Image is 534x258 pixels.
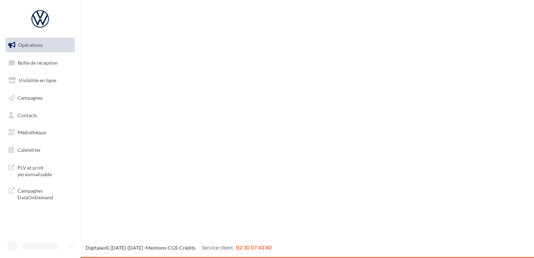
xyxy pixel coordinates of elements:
[202,244,233,251] span: Service client
[17,163,72,178] span: PLV et print personnalisable
[179,245,195,251] a: Crédits
[17,129,46,135] span: Médiathèque
[18,59,58,65] span: Boîte de réception
[17,112,37,118] span: Contacts
[17,147,41,153] span: Calendrier
[168,245,178,251] a: CGS
[146,245,166,251] a: Mentions
[18,42,43,48] span: Opérations
[236,244,272,251] span: 02 30 07 43 80
[4,108,76,123] a: Contacts
[86,245,272,251] span: © [DATE]-[DATE] - - -
[17,186,72,201] span: Campagnes DataOnDemand
[4,125,76,140] a: Médiathèque
[4,55,76,70] a: Boîte de réception
[4,183,76,204] a: Campagnes DataOnDemand
[19,77,56,83] span: Visibilité en ligne
[4,73,76,88] a: Visibilité en ligne
[4,38,76,52] a: Opérations
[4,91,76,105] a: Campagnes
[4,160,76,181] a: PLV et print personnalisable
[17,95,43,101] span: Campagnes
[4,143,76,157] a: Calendrier
[86,245,106,251] a: Digitaleo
